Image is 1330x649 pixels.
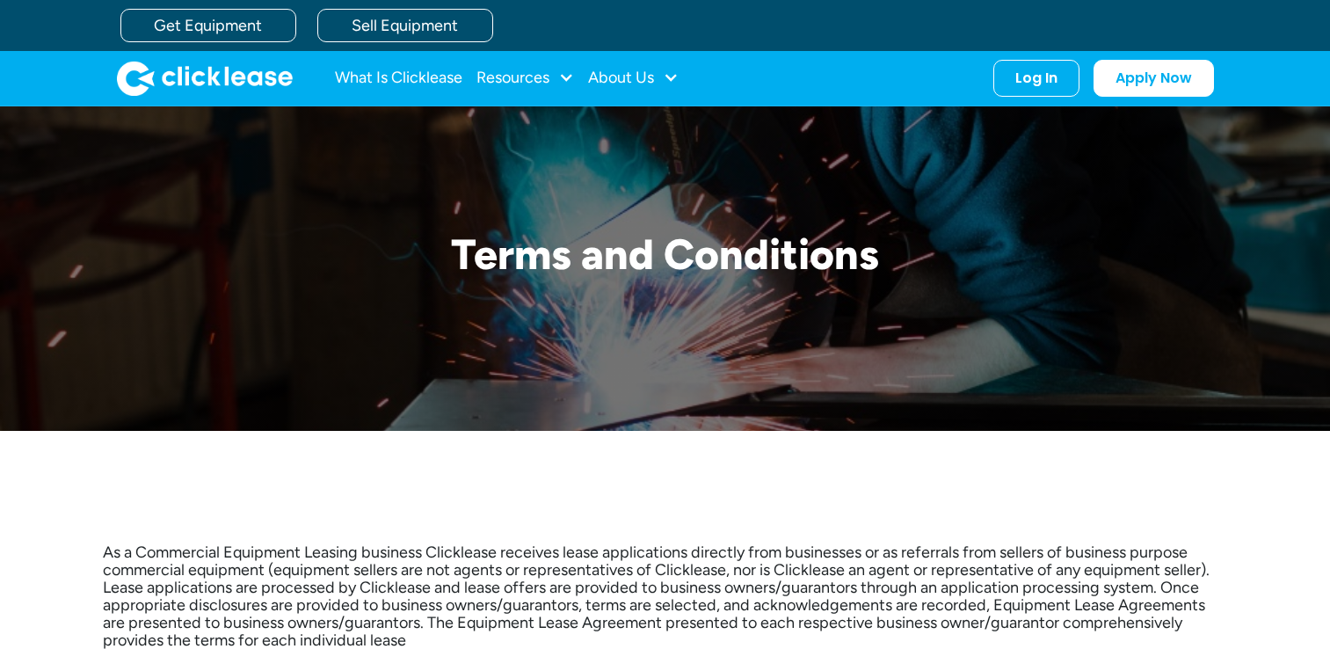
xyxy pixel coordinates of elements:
a: Sell Equipment [317,9,493,42]
p: As a Commercial Equipment Leasing business Clicklease receives lease applications directly from b... [103,543,1228,649]
div: About Us [588,61,679,96]
a: home [117,61,293,96]
a: What Is Clicklease [335,61,462,96]
img: Clicklease logo [117,61,293,96]
div: Resources [476,61,574,96]
a: Apply Now [1094,60,1214,97]
a: Get Equipment [120,9,296,42]
div: Log In [1015,69,1057,87]
h1: Terms and Conditions [451,231,879,278]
